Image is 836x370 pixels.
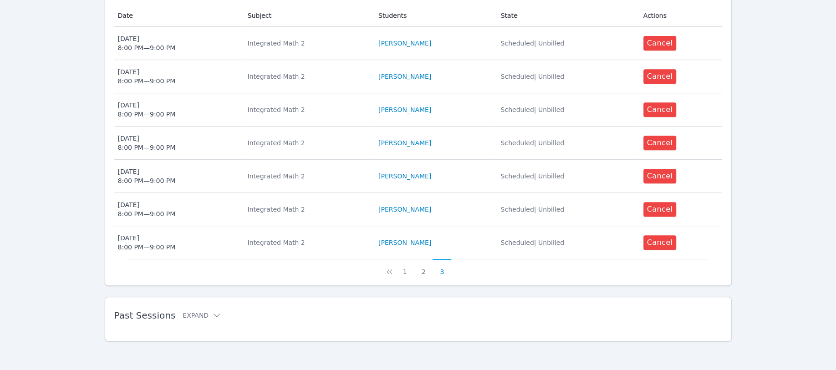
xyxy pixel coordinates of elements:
[378,205,431,214] a: [PERSON_NAME]
[378,238,431,247] a: [PERSON_NAME]
[643,169,677,183] button: Cancel
[242,5,373,27] th: Subject
[500,206,564,213] span: Scheduled | Unbilled
[118,200,176,218] div: [DATE] 8:00 PM — 9:00 PM
[248,205,367,214] div: Integrated Math 2
[114,226,722,259] tr: [DATE]8:00 PM—9:00 PMIntegrated Math 2[PERSON_NAME]Scheduled| UnbilledCancel
[643,69,677,84] button: Cancel
[114,193,722,226] tr: [DATE]8:00 PM—9:00 PMIntegrated Math 2[PERSON_NAME]Scheduled| UnbilledCancel
[495,5,637,27] th: State
[373,5,495,27] th: Students
[118,34,176,52] div: [DATE] 8:00 PM — 9:00 PM
[114,5,242,27] th: Date
[500,172,564,180] span: Scheduled | Unbilled
[500,106,564,113] span: Scheduled | Unbilled
[248,138,367,147] div: Integrated Math 2
[378,105,431,114] a: [PERSON_NAME]
[378,39,431,48] a: [PERSON_NAME]
[638,5,722,27] th: Actions
[118,101,176,119] div: [DATE] 8:00 PM — 9:00 PM
[114,93,722,127] tr: [DATE]8:00 PM—9:00 PMIntegrated Math 2[PERSON_NAME]Scheduled| UnbilledCancel
[248,172,367,181] div: Integrated Math 2
[248,238,367,247] div: Integrated Math 2
[118,134,176,152] div: [DATE] 8:00 PM — 9:00 PM
[118,233,176,252] div: [DATE] 8:00 PM — 9:00 PM
[114,160,722,193] tr: [DATE]8:00 PM—9:00 PMIntegrated Math 2[PERSON_NAME]Scheduled| UnbilledCancel
[248,39,367,48] div: Integrated Math 2
[118,167,176,185] div: [DATE] 8:00 PM — 9:00 PM
[114,60,722,93] tr: [DATE]8:00 PM—9:00 PMIntegrated Math 2[PERSON_NAME]Scheduled| UnbilledCancel
[643,136,677,150] button: Cancel
[500,239,564,246] span: Scheduled | Unbilled
[500,40,564,47] span: Scheduled | Unbilled
[643,235,677,250] button: Cancel
[643,36,677,51] button: Cancel
[114,27,722,60] tr: [DATE]8:00 PM—9:00 PMIntegrated Math 2[PERSON_NAME]Scheduled| UnbilledCancel
[248,72,367,81] div: Integrated Math 2
[248,105,367,114] div: Integrated Math 2
[114,310,176,321] span: Past Sessions
[414,259,433,276] button: 2
[643,202,677,217] button: Cancel
[378,138,431,147] a: [PERSON_NAME]
[183,311,221,320] button: Expand
[378,172,431,181] a: [PERSON_NAME]
[396,259,414,276] button: 1
[643,102,677,117] button: Cancel
[118,67,176,86] div: [DATE] 8:00 PM — 9:00 PM
[500,73,564,80] span: Scheduled | Unbilled
[433,259,451,276] button: 3
[114,127,722,160] tr: [DATE]8:00 PM—9:00 PMIntegrated Math 2[PERSON_NAME]Scheduled| UnbilledCancel
[378,72,431,81] a: [PERSON_NAME]
[500,139,564,147] span: Scheduled | Unbilled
